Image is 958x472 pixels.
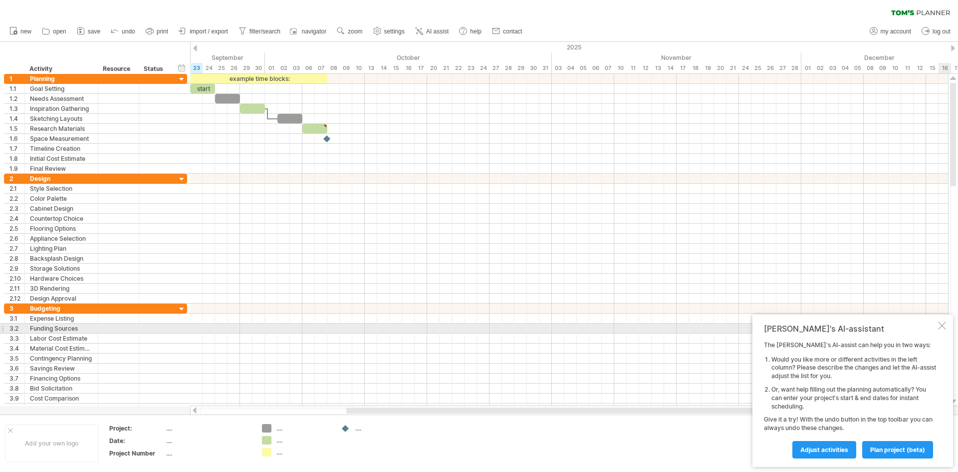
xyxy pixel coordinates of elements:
div: start [190,84,215,93]
div: 1.5 [9,124,24,133]
div: 2.10 [9,274,24,283]
div: 1.2 [9,94,24,103]
div: 1.9 [9,164,24,173]
div: Timeline Creation [30,144,93,153]
div: Monday, 3 November 2025 [552,63,564,73]
div: Monday, 6 October 2025 [302,63,315,73]
span: open [53,28,66,35]
span: contact [503,28,522,35]
li: Would you like more or different activities in the left column? Please describe the changes and l... [771,356,936,381]
a: new [7,25,34,38]
a: filter/search [236,25,283,38]
div: Wednesday, 22 October 2025 [452,63,465,73]
span: AI assist [426,28,449,35]
div: Project Number [109,449,164,458]
div: .... [355,424,410,433]
div: Tuesday, 23 September 2025 [190,63,203,73]
div: 3.8 [9,384,24,393]
div: Space Measurement [30,134,93,143]
div: Friday, 5 December 2025 [851,63,864,73]
div: Thursday, 20 November 2025 [714,63,726,73]
div: Monday, 20 October 2025 [427,63,440,73]
div: 2.5 [9,224,24,233]
div: Inspiration Gathering [30,104,93,113]
a: Adjust activities [792,441,856,459]
div: 2 [9,174,24,183]
div: Monday, 1 December 2025 [801,63,814,73]
div: Budget Adjustment [30,404,93,413]
div: Tuesday, 16 December 2025 [939,63,951,73]
div: Thursday, 13 November 2025 [652,63,664,73]
div: Wednesday, 8 October 2025 [327,63,340,73]
div: 3.5 [9,354,24,363]
a: save [74,25,103,38]
div: 1.7 [9,144,24,153]
a: log out [919,25,954,38]
div: Thursday, 2 October 2025 [277,63,290,73]
span: log out [933,28,951,35]
div: 2.8 [9,254,24,263]
div: Flooring Options [30,224,93,233]
div: 2.3 [9,204,24,213]
div: Cabinet Design [30,204,93,213]
div: 1.3 [9,104,24,113]
div: 3.9 [9,394,24,403]
div: 1.1 [9,84,24,93]
div: Sketching Layouts [30,114,93,123]
span: help [470,28,481,35]
div: .... [276,436,331,445]
div: 1.6 [9,134,24,143]
span: Adjust activities [800,446,848,454]
div: .... [166,449,250,458]
div: Countertop Choice [30,214,93,223]
div: .... [276,448,331,457]
div: Thursday, 16 October 2025 [402,63,415,73]
div: Friday, 14 November 2025 [664,63,677,73]
div: Monday, 13 October 2025 [365,63,377,73]
div: Tuesday, 11 November 2025 [627,63,639,73]
div: Research Materials [30,124,93,133]
div: Monday, 17 November 2025 [677,63,689,73]
a: plan project (beta) [862,441,933,459]
div: Design Approval [30,294,93,303]
div: 3D Rendering [30,284,93,293]
div: Friday, 28 November 2025 [789,63,801,73]
span: import / export [190,28,228,35]
div: Monday, 24 November 2025 [739,63,751,73]
a: AI assist [413,25,452,38]
div: Tuesday, 2 December 2025 [814,63,826,73]
div: Thursday, 4 December 2025 [839,63,851,73]
div: 2.9 [9,264,24,273]
div: Thursday, 11 December 2025 [901,63,914,73]
span: filter/search [249,28,280,35]
span: settings [384,28,405,35]
div: Friday, 7 November 2025 [602,63,614,73]
div: Wednesday, 3 December 2025 [826,63,839,73]
div: Friday, 12 December 2025 [914,63,926,73]
div: Tuesday, 25 November 2025 [751,63,764,73]
div: Project: [109,424,164,433]
div: 3.1 [9,314,24,323]
div: Tuesday, 30 September 2025 [252,63,265,73]
a: import / export [176,25,231,38]
div: Thursday, 23 October 2025 [465,63,477,73]
div: Activity [29,64,92,74]
div: .... [276,424,331,433]
span: save [88,28,100,35]
div: Friday, 24 October 2025 [477,63,489,73]
div: Wednesday, 26 November 2025 [764,63,776,73]
div: Friday, 3 October 2025 [290,63,302,73]
div: Initial Cost Estimate [30,154,93,163]
div: 2.12 [9,294,24,303]
div: Tuesday, 9 December 2025 [876,63,889,73]
div: Bid Solicitation [30,384,93,393]
div: Needs Assessment [30,94,93,103]
span: plan project (beta) [870,446,925,454]
a: settings [371,25,408,38]
div: Savings Review [30,364,93,373]
div: Resource [103,64,133,74]
div: 3.10 [9,404,24,413]
div: Thursday, 9 October 2025 [340,63,352,73]
div: [PERSON_NAME]'s AI-assistant [764,324,936,334]
div: Cost Comparison [30,394,93,403]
